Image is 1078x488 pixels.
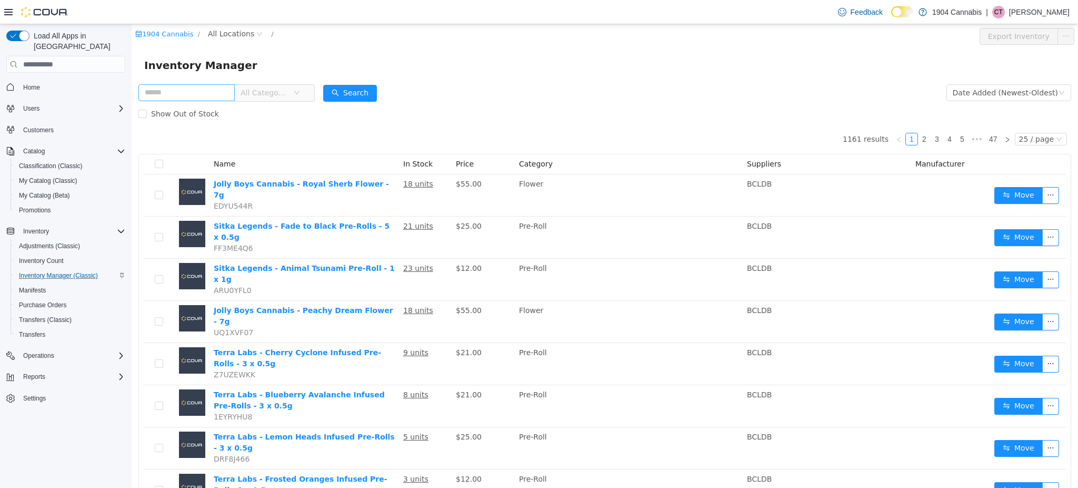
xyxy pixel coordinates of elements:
img: Jolly Boys Cannabis - Peachy Dream Flower - 7g placeholder [47,281,74,307]
td: Pre-Roll [383,403,611,445]
button: icon: ellipsis [911,416,927,433]
button: icon: swapMove [863,458,911,475]
span: BCLDB [615,198,640,206]
a: Settings [19,392,50,405]
a: Terra Labs - Blueberry Avalanche Infused Pre-Rolls - 3 x 0.5g [82,366,253,386]
span: Transfers (Classic) [15,314,125,326]
img: Cova [21,7,68,17]
span: BCLDB [615,240,640,248]
button: icon: swapMove [863,374,911,391]
span: / [139,6,142,14]
button: Purchase Orders [11,298,129,313]
span: Classification (Classic) [19,162,83,170]
a: Jolly Boys Cannabis - Royal Sherb Flower - 7g [82,155,257,175]
li: 1161 results [711,109,757,121]
p: [PERSON_NAME] [1009,6,1070,18]
span: FF3ME4Q6 [82,220,122,228]
a: Terra Labs - Lemon Heads Infused Pre-Rolls - 3 x 0.5g [82,408,263,428]
li: Next Page [870,109,882,121]
span: $25.00 [324,198,350,206]
button: Operations [2,348,129,363]
input: Dark Mode [891,6,913,17]
span: My Catalog (Classic) [19,177,77,185]
span: My Catalog (Beta) [19,191,70,200]
span: BCLDB [615,155,640,164]
td: Pre-Roll [383,235,611,277]
span: In Stock [272,135,301,144]
span: $21.00 [324,366,350,375]
button: Classification (Classic) [11,159,129,173]
a: Sitka Legends - Fade to Black Pre-Rolls - 5 x 0.5g [82,198,258,217]
span: Home [19,80,125,93]
img: Terra Labs - Frosted Oranges Infused Pre-Roll - 1 x 0.5g placeholder [47,450,74,476]
span: Classification (Classic) [15,160,125,172]
span: Customers [23,126,54,134]
td: Flower [383,150,611,192]
button: icon: ellipsis [911,331,927,348]
span: Price [324,135,342,144]
span: Adjustments (Classic) [19,242,80,250]
button: icon: ellipsis [911,163,927,180]
span: Manifests [15,284,125,297]
a: Promotions [15,204,55,217]
div: Date Added (Newest-Oldest) [821,61,926,76]
span: Transfers (Classic) [19,316,72,324]
span: All Locations [76,4,123,15]
a: Terra Labs - Frosted Oranges Infused Pre-Roll - 1 x 0.5g [82,451,256,470]
span: Purchase Orders [19,301,67,309]
span: BCLDB [615,282,640,290]
span: ARU0YFL0 [82,262,120,270]
u: 9 units [272,324,297,333]
td: Pre-Roll [383,445,611,487]
li: Next 5 Pages [837,109,854,121]
span: Inventory Manager (Classic) [19,271,98,280]
button: icon: swapMove [863,247,911,264]
a: Adjustments (Classic) [15,240,84,252]
i: icon: down [924,112,931,119]
img: Jolly Boys Cannabis - Royal Sherb Flower - 7g placeholder [47,154,74,181]
a: 2 [787,109,798,121]
button: Export Inventory [848,4,926,21]
li: 1 [774,109,786,121]
span: Settings [23,394,46,403]
span: Category [387,135,421,144]
span: Inventory Manager (Classic) [15,269,125,282]
span: Customers [19,123,125,136]
a: Feedback [834,2,887,23]
button: icon: ellipsis [911,374,927,391]
i: icon: left [764,112,771,119]
span: Operations [19,349,125,362]
span: DRF8J466 [82,431,118,439]
u: 18 units [272,155,302,164]
button: Transfers [11,327,129,342]
button: My Catalog (Beta) [11,188,129,203]
span: Adjustments (Classic) [15,240,125,252]
div: 25 / page [887,109,922,121]
span: Suppliers [615,135,650,144]
span: BCLDB [615,366,640,375]
button: Settings [2,391,129,406]
button: icon: swapMove [863,163,911,180]
td: Flower [383,277,611,319]
span: Inventory [19,225,125,238]
span: Z7UZEWKK [82,346,124,355]
li: 47 [854,109,870,121]
span: Manifests [19,286,46,295]
a: Terra Labs - Cherry Cyclone Infused Pre-Rolls - 3 x 0.5g [82,324,249,344]
button: icon: swapMove [863,289,911,306]
button: Reports [2,369,129,384]
span: Promotions [15,204,125,217]
img: Terra Labs - Cherry Cyclone Infused Pre-Rolls - 3 x 0.5g placeholder [47,323,74,349]
span: Catalog [19,145,125,158]
span: BCLDB [615,451,640,459]
span: Name [82,135,104,144]
a: 1 [774,109,786,121]
span: Inventory Manager [13,33,132,50]
a: Inventory Count [15,255,68,267]
p: 1904 Cannabis [932,6,982,18]
span: $55.00 [324,282,350,290]
span: Inventory [23,227,49,236]
span: Transfers [15,328,125,341]
span: / [66,6,68,14]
